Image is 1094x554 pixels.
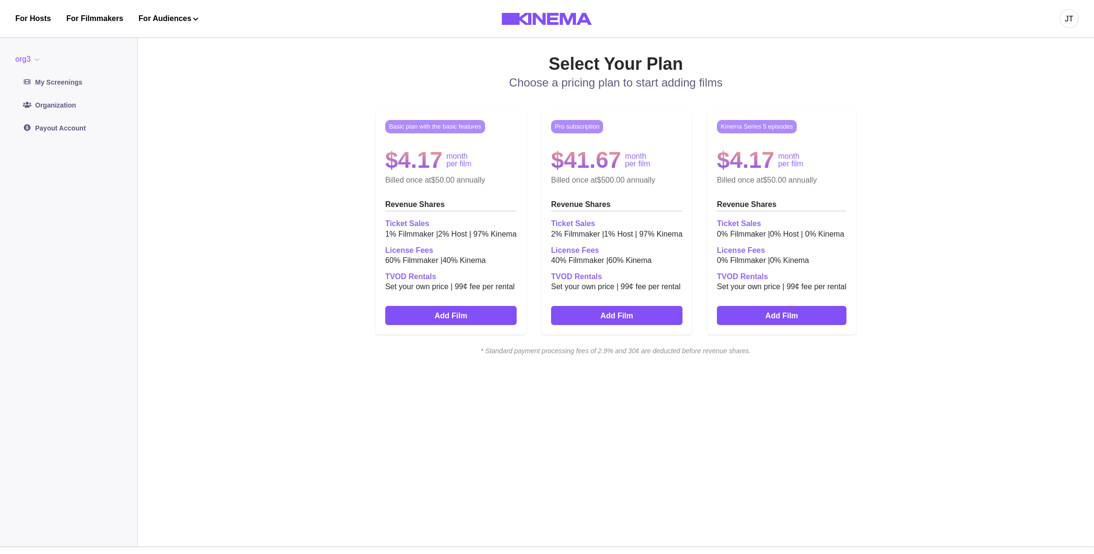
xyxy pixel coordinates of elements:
[310,54,922,74] h2: Select Your Plan
[15,73,122,92] a: My Screenings
[1065,13,1073,25] div: JT
[551,228,682,240] p: 2 % Filmmaker | 1 % Host | 97 % Kinema
[15,54,43,65] button: org3
[310,346,922,356] i: * Standard payment processing fees of 2.9% and 30¢ are deducted before revenue shares.
[139,13,198,24] button: For Audiences
[551,272,682,281] h2: TVOD Rentals
[551,149,621,172] h2: $41.67
[551,255,682,266] p: 40 % Filmmaker | 60 % Kinema
[717,219,846,228] h2: Ticket Sales
[551,120,603,133] p: Pro subscription
[385,272,517,281] h2: TVOD Rentals
[717,272,846,281] h2: TVOD Rentals
[385,228,517,240] p: 1 % Filmmaker | 2 % Host | 97 % Kinema
[717,281,846,293] p: Set your own price | 99¢ fee per rental
[551,175,682,185] p: Billed once at $500.00 annually
[385,255,517,266] p: 60 % Filmmaker | 40 % Kinema
[551,306,682,325] a: Add Film
[551,246,682,255] h2: License Fees
[717,246,846,255] h2: License Fees
[385,219,517,228] h2: Ticket Sales
[717,200,846,211] h2: Revenue Shares
[717,228,846,240] p: 0 % Filmmaker | 0 % Host | 0 % Kinema
[717,255,846,266] p: 0 % Filmmaker | 0 % Kinema
[385,246,517,255] h2: License Fees
[551,281,682,293] p: Set your own price | 99¢ fee per rental
[15,96,122,115] a: Organization
[310,74,922,91] p: Choose a pricing plan to start adding films
[551,200,682,211] h2: Revenue Shares
[385,149,443,172] h2: $4.17
[717,120,797,133] p: Kinema Series 5 episodes
[385,281,517,293] p: Set your own price | 99¢ fee per rental
[15,119,122,138] a: Payout Account
[66,13,123,24] a: For Filmmakers
[385,306,517,325] a: Add Film
[446,152,471,168] p: month per film
[717,306,846,325] a: Add Film
[385,175,517,185] p: Billed once at $50.00 annually
[551,219,682,228] h2: Ticket Sales
[717,149,774,172] h2: $4.17
[15,13,51,24] a: For Hosts
[717,175,846,185] p: Billed once at $50.00 annually
[778,152,803,168] p: month per film
[385,200,517,211] h2: Revenue Shares
[625,152,650,168] p: month per film
[385,120,485,133] p: Basic plan with the basic features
